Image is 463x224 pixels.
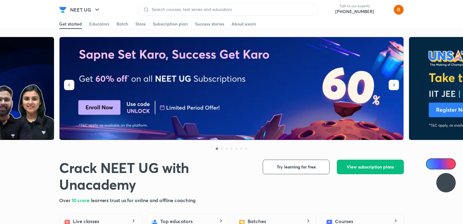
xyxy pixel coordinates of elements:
[153,19,188,29] a: Subscription plan
[277,164,316,170] span: Try learning for free
[72,197,91,203] span: 10 crore
[66,4,104,16] button: NEET UG
[135,19,146,29] a: Store
[89,19,109,29] a: Educators
[59,197,72,203] span: Over
[335,4,374,8] p: Talk to our experts
[195,19,224,29] a: Success stories
[231,19,256,29] a: About exam
[442,179,450,186] img: ttu
[337,160,404,174] button: View subscription plans
[426,158,456,169] a: Ai Doubts
[59,6,66,13] img: Company Logo
[89,21,109,27] div: Educators
[263,160,330,174] button: Try learning for free
[117,19,128,29] a: Batch
[195,21,224,27] div: Success stories
[323,4,335,16] img: call-us
[59,19,82,29] a: Get started
[91,197,196,203] span: learners trust us for online and offline coaching
[59,160,253,193] h1: Crack NEET UG with Unacademy
[231,21,256,27] div: About exam
[430,161,434,166] img: Icon
[135,21,146,27] div: Store
[59,21,82,27] div: Get started
[153,21,188,27] div: Subscription plan
[149,7,313,12] input: Search courses, test series and educators
[347,164,394,170] span: View subscription plans
[436,161,452,166] span: Ai Doubts
[335,8,374,15] a: [PHONE_NUMBER]
[117,21,128,27] div: Batch
[379,5,389,15] img: avatar
[394,5,404,15] img: Aliya Fatima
